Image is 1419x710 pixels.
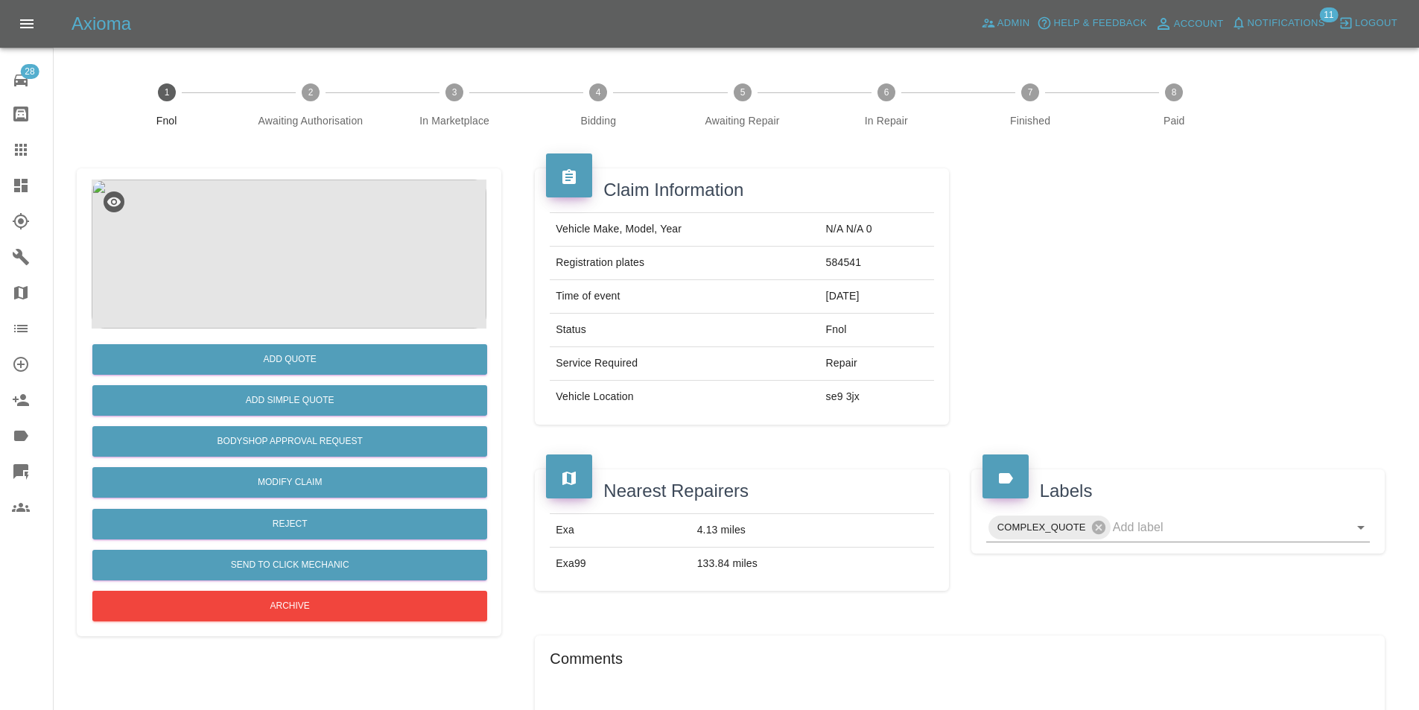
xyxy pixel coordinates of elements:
span: In Repair [820,113,952,128]
span: 28 [20,64,39,79]
span: 11 [1319,7,1338,22]
td: Status [550,313,819,346]
img: defaultCar.png [92,180,486,329]
button: Send to Click Mechanic [92,550,487,580]
td: 133.84 miles [691,547,934,580]
td: Exa99 [550,547,691,580]
span: Account [1174,16,1224,33]
text: 3 [452,87,457,98]
td: Time of event [550,279,819,313]
input: Add label [1113,516,1328,539]
text: 7 [1028,87,1033,98]
a: Modify Claim [92,467,487,498]
h4: Labels [982,481,1374,502]
span: COMPLEX_QUOTE [988,519,1095,536]
h4: Nearest Repairers [546,481,937,502]
td: Repair [820,346,934,380]
span: Fnol [101,113,232,128]
td: 4.13 miles [691,513,934,547]
button: Help & Feedback [1033,12,1150,35]
span: Logout [1355,15,1397,32]
h4: Claim Information [546,180,937,201]
button: Notifications [1228,12,1329,35]
span: Finished [964,113,1096,128]
span: Admin [997,15,1030,32]
span: In Marketplace [388,113,520,128]
text: 8 [1172,87,1177,98]
span: Awaiting Authorisation [244,113,376,128]
button: Add Simple Quote [92,385,487,416]
td: Registration plates [550,246,819,279]
td: [DATE] [820,279,934,313]
button: Logout [1335,12,1401,35]
button: Reject [92,509,487,539]
div: COMPLEX_QUOTE [988,516,1111,539]
button: Open drawer [9,6,45,42]
span: Bidding [533,113,664,128]
td: N/A N/A 0 [820,212,934,246]
button: Bodyshop Approval Request [92,426,487,457]
td: Service Required [550,346,819,380]
h6: Comments [550,647,1370,671]
a: Admin [977,12,1034,35]
a: Account [1151,12,1228,36]
td: 584541 [820,246,934,279]
button: Add Quote [92,344,487,375]
span: Notifications [1248,15,1325,32]
td: Fnol [820,313,934,346]
td: Exa [550,513,691,547]
td: Vehicle Make, Model, Year [550,212,819,246]
text: 4 [596,87,601,98]
td: Vehicle Location [550,380,819,413]
text: 6 [883,87,889,98]
button: Archive [92,591,487,621]
td: se9 3jx [820,380,934,413]
text: 1 [164,87,169,98]
span: Help & Feedback [1053,15,1146,32]
text: 5 [740,87,745,98]
button: Open [1350,517,1371,538]
h5: Axioma [72,12,131,36]
span: Paid [1108,113,1240,128]
span: Awaiting Repair [676,113,808,128]
text: 2 [308,87,314,98]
